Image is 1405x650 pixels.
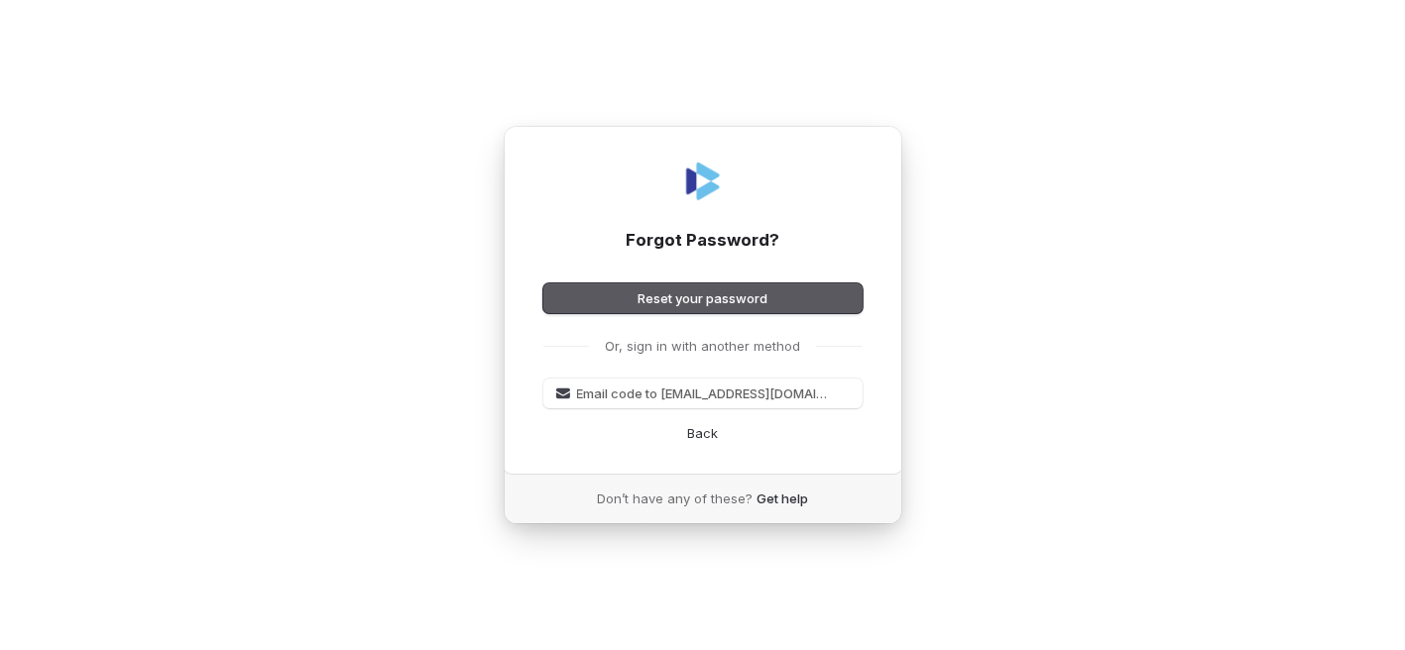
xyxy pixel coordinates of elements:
[687,424,718,442] a: Back
[597,489,753,507] span: Don’t have any of these?
[679,158,727,205] img: Coverbase
[543,229,863,253] h1: Forgot Password?
[543,379,863,408] button: Email code to [EMAIL_ADDRESS][DOMAIN_NAME]
[543,283,863,313] button: Reset your password
[577,384,831,402] span: Email code to [EMAIL_ADDRESS][DOMAIN_NAME]
[757,489,808,507] a: Get help
[605,337,800,355] p: Or, sign in with another method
